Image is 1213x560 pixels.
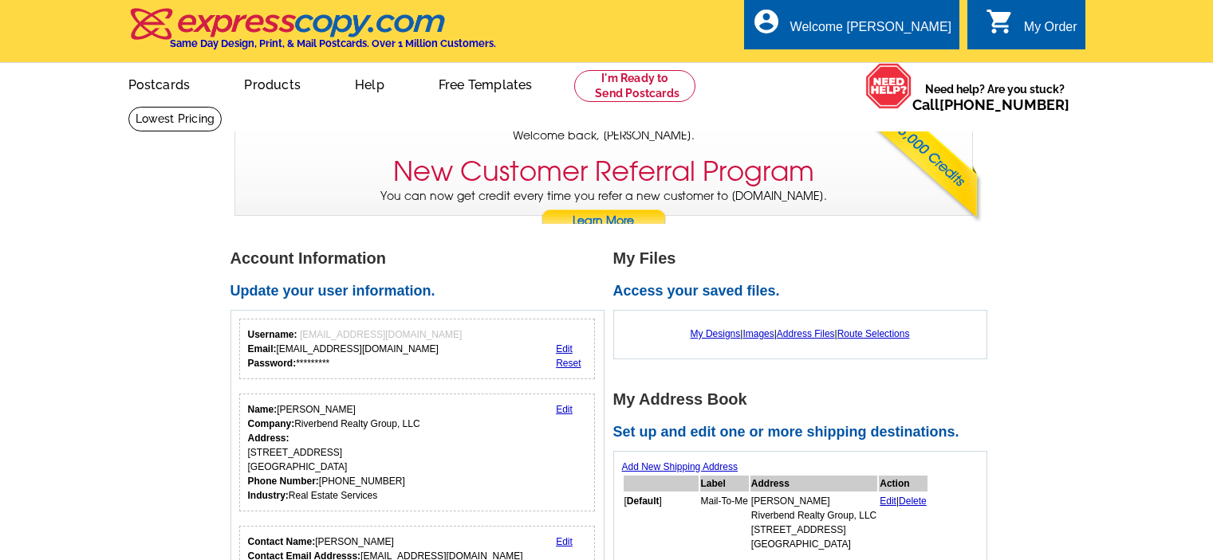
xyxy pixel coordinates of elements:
[230,283,613,300] h2: Update your user information.
[513,127,695,144] span: Welcome back, [PERSON_NAME].
[556,536,573,547] a: Edit
[691,328,741,339] a: My Designs
[624,493,699,552] td: [ ]
[912,96,1069,113] span: Call
[248,476,319,487] strong: Phone Number:
[235,188,972,233] p: You can now get credit every time you refer a new customer to [DOMAIN_NAME].
[700,476,749,491] th: Label
[899,495,927,507] a: Delete
[790,20,951,42] div: Welcome [PERSON_NAME]
[912,81,1077,113] span: Need help? Are you stuck?
[752,7,781,36] i: account_circle
[880,495,896,507] a: Edit
[986,18,1077,37] a: shopping_cart My Order
[248,536,316,547] strong: Contact Name:
[613,391,996,408] h1: My Address Book
[128,19,496,49] a: Same Day Design, Print, & Mail Postcards. Over 1 Million Customers.
[248,404,278,415] strong: Name:
[750,493,877,552] td: [PERSON_NAME] Riverbend Realty Group, LLC [STREET_ADDRESS] [GEOGRAPHIC_DATA]
[413,65,558,102] a: Free Templates
[939,96,1069,113] a: [PHONE_NUMBER]
[239,319,596,379] div: Your login information.
[556,343,573,354] a: Edit
[613,250,996,267] h1: My Files
[837,328,910,339] a: Route Selections
[170,37,496,49] h4: Same Day Design, Print, & Mail Postcards. Over 1 Million Customers.
[627,495,660,507] b: Default
[742,328,774,339] a: Images
[556,404,573,415] a: Edit
[248,329,297,340] strong: Username:
[986,7,1014,36] i: shopping_cart
[865,63,912,109] img: help
[239,394,596,511] div: Your personal details.
[622,319,979,349] div: | | |
[613,283,996,300] h2: Access your saved files.
[750,476,877,491] th: Address
[1024,20,1077,42] div: My Order
[879,476,927,491] th: Action
[248,418,295,429] strong: Company:
[622,461,738,472] a: Add New Shipping Address
[556,358,581,369] a: Reset
[248,358,297,369] strong: Password:
[393,155,814,188] h3: New Customer Referral Program
[541,210,667,233] a: Learn More
[879,493,927,552] td: |
[700,493,749,552] td: Mail-To-Me
[219,65,326,102] a: Products
[248,343,277,354] strong: Email:
[103,65,216,102] a: Postcards
[230,250,613,267] h1: Account Information
[248,402,420,503] div: [PERSON_NAME] Riverbend Realty Group, LLC [STREET_ADDRESS] [GEOGRAPHIC_DATA] [PHONE_NUMBER] Real ...
[248,433,289,444] strong: Address:
[329,65,410,102] a: Help
[248,490,289,501] strong: Industry:
[613,424,996,441] h2: Set up and edit one or more shipping destinations.
[300,329,462,340] span: [EMAIL_ADDRESS][DOMAIN_NAME]
[777,328,835,339] a: Address Files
